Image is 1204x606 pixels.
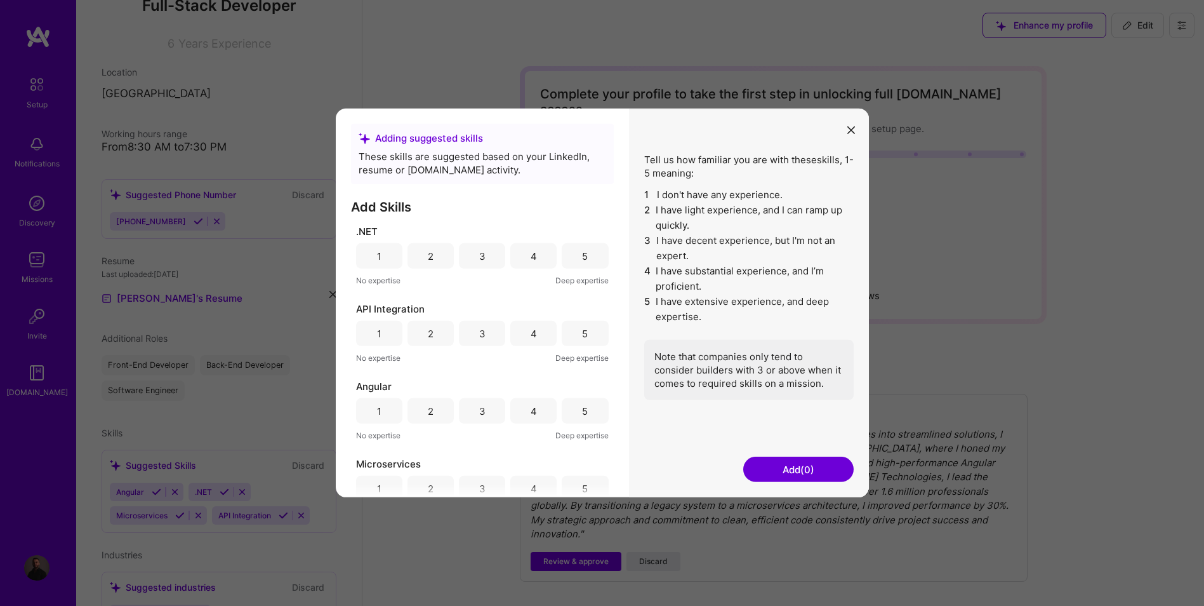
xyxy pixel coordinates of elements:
div: modal [336,109,869,497]
span: No expertise [356,351,400,365]
div: 2 [428,481,433,495]
span: Angular [356,380,392,393]
li: I have decent experience, but I'm not an expert. [644,233,854,264]
div: 5 [582,481,588,495]
span: 1 [644,187,652,203]
div: Tell us how familiar you are with these skills , 1-5 meaning: [644,153,854,400]
li: I have substantial experience, and I’m proficient. [644,264,854,294]
span: No expertise [356,429,400,442]
div: Adding suggested skills [359,131,606,145]
div: 4 [531,249,537,262]
span: Microservices [356,457,421,471]
span: 4 [644,264,651,294]
div: 1 [377,249,381,262]
i: icon Close [847,126,855,134]
div: 3 [479,327,486,340]
span: Deep expertise [555,274,609,287]
span: Deep expertise [555,429,609,442]
button: Add(0) [743,457,854,482]
div: 1 [377,327,381,340]
div: 3 [479,404,486,417]
span: API Integration [356,302,425,316]
div: Note that companies only tend to consider builders with 3 or above when it comes to required skil... [644,340,854,400]
div: 5 [582,404,588,417]
span: No expertise [356,274,400,287]
span: 5 [644,294,651,325]
div: 5 [582,327,588,340]
span: .NET [356,225,378,238]
div: 2 [428,404,433,417]
li: I don't have any experience. [644,187,854,203]
div: 2 [428,327,433,340]
div: 3 [479,249,486,262]
div: 2 [428,249,433,262]
span: 3 [644,233,651,264]
h3: Add Skills [351,199,614,215]
li: I have light experience, and I can ramp up quickly. [644,203,854,233]
span: Deep expertise [555,351,609,365]
div: 3 [479,481,486,495]
div: These skills are suggested based on your LinkedIn, resume or [DOMAIN_NAME] activity. [359,150,606,177]
div: 5 [582,249,588,262]
span: 2 [644,203,651,233]
li: I have extensive experience, and deep expertise. [644,294,854,325]
div: 1 [377,404,381,417]
i: icon SuggestedTeams [359,132,370,144]
div: 1 [377,481,381,495]
div: 4 [531,404,537,417]
div: 4 [531,327,537,340]
div: 4 [531,481,537,495]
